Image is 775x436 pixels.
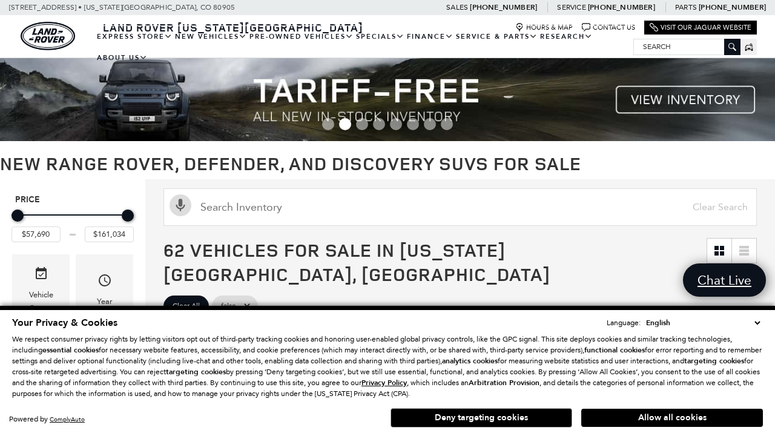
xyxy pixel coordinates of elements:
a: [STREET_ADDRESS] • [US_STATE][GEOGRAPHIC_DATA], CO 80905 [9,3,235,12]
a: Chat Live [683,263,766,297]
a: Privacy Policy [361,378,407,387]
a: Finance [406,26,455,47]
a: [PHONE_NUMBER] [699,2,766,12]
a: Pre-Owned Vehicles [248,26,355,47]
a: About Us [96,47,149,68]
strong: analytics cookies [442,356,498,366]
a: New Vehicles [174,26,248,47]
span: 62 Vehicles for Sale in [US_STATE][GEOGRAPHIC_DATA], [GEOGRAPHIC_DATA] [163,237,550,286]
button: Allow all cookies [581,409,763,427]
a: Hours & Map [515,23,573,32]
div: Year [97,295,113,308]
p: We respect consumer privacy rights by letting visitors opt out of third-party tracking cookies an... [12,334,763,399]
div: YearYear [76,254,133,324]
span: Go to slide 4 [373,118,385,130]
a: Contact Us [582,23,635,32]
span: Vehicle [34,263,48,288]
strong: targeting cookies [166,367,226,377]
span: Go to slide 3 [356,118,368,130]
div: Powered by [9,415,85,423]
a: [PHONE_NUMBER] [470,2,537,12]
nav: Main Navigation [96,26,633,68]
img: Land Rover [21,22,75,50]
input: Minimum [12,226,61,242]
button: Deny targeting cookies [391,408,572,428]
span: Land Rover [US_STATE][GEOGRAPHIC_DATA] [103,20,363,35]
strong: Arbitration Provision [469,378,539,388]
a: Land Rover [US_STATE][GEOGRAPHIC_DATA] [96,20,371,35]
span: Year [97,270,112,295]
span: false [221,299,236,314]
div: Vehicle Status [21,288,61,315]
strong: essential cookies [42,345,99,355]
div: Language: [607,319,641,326]
input: Search [634,39,740,54]
span: Clear All [173,299,200,314]
a: [PHONE_NUMBER] [588,2,655,12]
a: Visit Our Jaguar Website [650,23,751,32]
div: Minimum Price [12,210,24,222]
u: Privacy Policy [361,378,407,388]
svg: Click to toggle on voice search [170,194,191,216]
strong: functional cookies [584,345,645,355]
span: Go to slide 5 [390,118,402,130]
span: Chat Live [691,272,757,288]
span: Go to slide 2 [339,118,351,130]
span: Sales [446,3,468,12]
span: Go to slide 8 [441,118,453,130]
h5: Price [15,194,130,205]
select: Language Select [643,317,763,329]
strong: targeting cookies [684,356,744,366]
a: Specials [355,26,406,47]
a: EXPRESS STORE [96,26,174,47]
input: Search Inventory [163,188,757,226]
span: Go to slide 7 [424,118,436,130]
span: Go to slide 6 [407,118,419,130]
div: Maximum Price [122,210,134,222]
div: VehicleVehicle Status [12,254,70,324]
a: ComplyAuto [50,415,85,423]
div: Price [12,205,134,242]
a: Service & Parts [455,26,539,47]
input: Maximum [85,226,134,242]
span: Parts [675,3,697,12]
span: Your Privacy & Cookies [12,316,117,329]
span: Go to slide 1 [322,118,334,130]
a: land-rover [21,22,75,50]
span: Service [557,3,585,12]
a: Research [539,26,594,47]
